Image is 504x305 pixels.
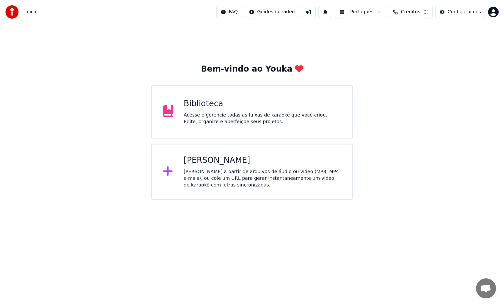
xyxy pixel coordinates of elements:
div: [PERSON_NAME] a partir de arquivos de áudio ou vídeo (MP3, MP4 e mais), ou cole um URL para gerar... [184,168,341,188]
div: [PERSON_NAME] [184,155,341,166]
button: Créditos [389,6,433,18]
div: Configurações [448,9,481,15]
div: Bem-vindo ao Youka [201,64,303,75]
div: Biblioteca [184,99,341,109]
button: Configurações [435,6,485,18]
button: FAQ [216,6,242,18]
span: Início [25,9,38,15]
img: youka [5,5,19,19]
a: Conversa aberta [476,278,496,298]
div: Acesse e gerencie todas as faixas de karaokê que você criou. Edite, organize e aperfeiçoe seus pr... [184,112,341,125]
span: Créditos [401,9,420,15]
button: Guides de vídeo [245,6,299,18]
nav: breadcrumb [25,9,38,15]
